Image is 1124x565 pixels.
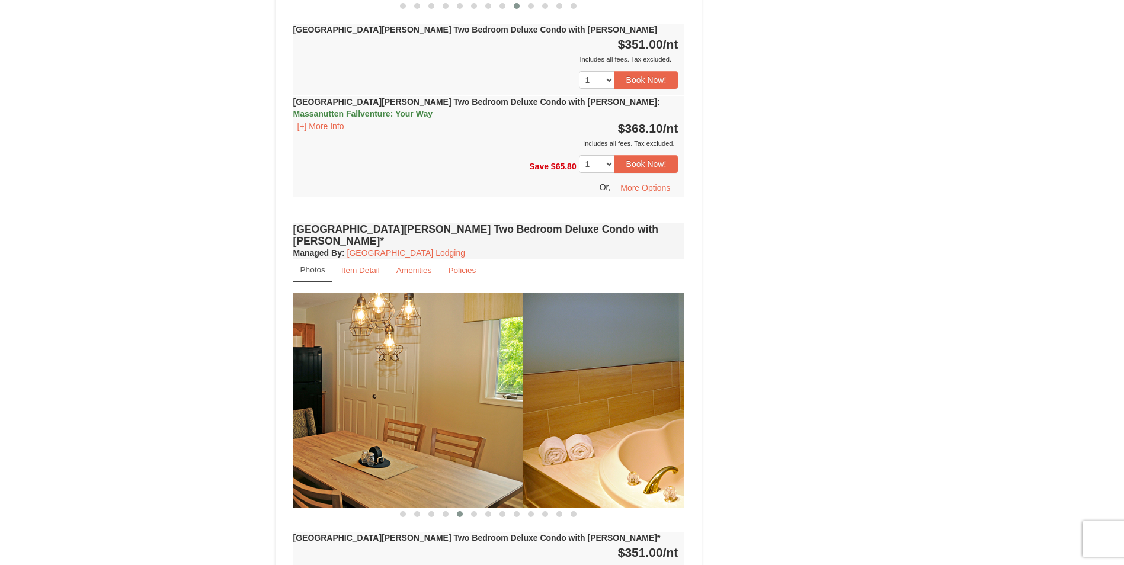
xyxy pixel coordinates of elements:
[600,182,611,192] span: Or,
[293,109,433,118] span: Massanutten Fallventure: Your Way
[334,259,388,282] a: Item Detail
[293,137,678,149] div: Includes all fees. Tax excluded.
[613,179,678,197] button: More Options
[657,97,660,107] span: :
[618,545,678,559] strong: $351.00
[663,37,678,51] span: /nt
[293,533,661,542] strong: [GEOGRAPHIC_DATA][PERSON_NAME] Two Bedroom Deluxe Condo with [PERSON_NAME]*
[618,121,663,135] span: $368.10
[300,265,325,274] small: Photos
[293,248,345,258] strong: :
[293,248,342,258] span: Managed By
[529,162,549,171] span: Save
[551,162,577,171] span: $65.80
[347,248,465,258] a: [GEOGRAPHIC_DATA] Lodging
[663,121,678,135] span: /nt
[293,53,678,65] div: Includes all fees. Tax excluded.
[293,120,348,133] button: [+] More Info
[389,259,440,282] a: Amenities
[448,266,476,275] small: Policies
[618,37,678,51] strong: $351.00
[396,266,432,275] small: Amenities
[614,71,678,89] button: Book Now!
[614,155,678,173] button: Book Now!
[293,223,684,247] h4: [GEOGRAPHIC_DATA][PERSON_NAME] Two Bedroom Deluxe Condo with [PERSON_NAME]*
[293,259,332,282] a: Photos
[293,25,657,34] strong: [GEOGRAPHIC_DATA][PERSON_NAME] Two Bedroom Deluxe Condo with [PERSON_NAME]
[523,293,914,507] img: 18876286-154-633dafc8.jpg
[663,545,678,559] span: /nt
[293,97,660,118] strong: [GEOGRAPHIC_DATA][PERSON_NAME] Two Bedroom Deluxe Condo with [PERSON_NAME]
[132,293,523,507] img: 18876286-153-4ecdad8a.jpg
[440,259,483,282] a: Policies
[341,266,380,275] small: Item Detail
